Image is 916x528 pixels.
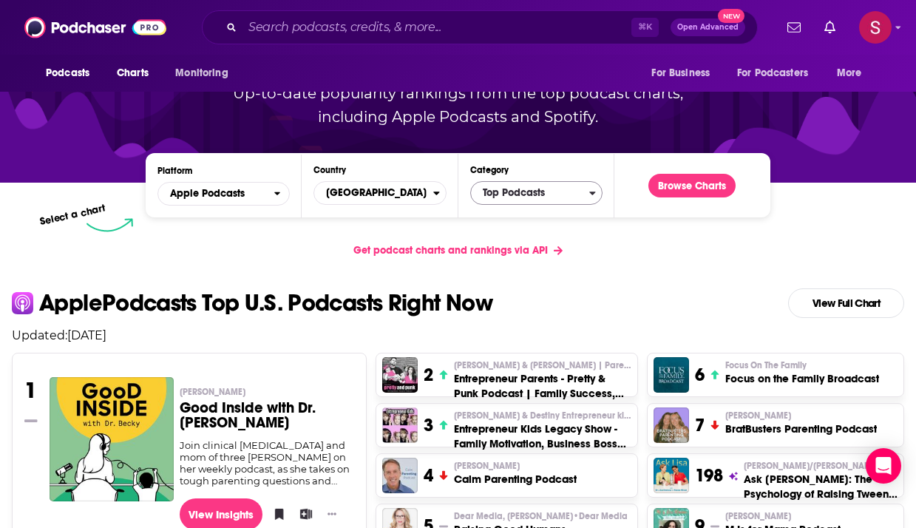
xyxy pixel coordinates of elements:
[454,359,631,401] a: [PERSON_NAME] & [PERSON_NAME] | Parenting, Business, Mindset, Life Coach, [MEDICAL_DATA], Mom, Fa...
[175,63,228,84] span: Monitoring
[725,510,841,522] p: Abbie Halberstadt
[382,357,418,393] img: Entrepreneur Parents - Pretty & Punk Podcast | Family Success, Business Tactics, Relationship Goals
[651,63,710,84] span: For Business
[295,503,310,525] button: Add to List
[859,11,892,44] img: User Profile
[631,18,659,37] span: ⌘ K
[654,407,689,443] img: BratBusters Parenting Podcast
[242,16,631,39] input: Search podcasts, credits, & more...
[725,510,791,522] span: [PERSON_NAME]
[314,180,432,206] span: [GEOGRAPHIC_DATA]
[454,510,628,522] span: Dear Media, [PERSON_NAME]
[157,182,290,206] button: open menu
[744,460,898,472] p: Dr. Lisa Damour/Reena Ninan
[718,9,744,23] span: New
[268,503,283,525] button: Bookmark Podcast
[39,291,492,315] p: Apple Podcasts Top U.S. Podcasts Right Now
[725,410,877,436] a: [PERSON_NAME]BratBusters Parenting Podcast
[86,218,133,232] img: select arrow
[695,464,723,487] h3: 198
[382,407,418,443] img: Entrepreneur Kids Legacy Show - Family Motivation, Business Boss Babies, Inspirational Speakers a...
[50,377,174,501] a: Good Inside with Dr. Becky
[454,510,628,522] p: Dear Media, Aliza Pressman • Dear Media
[454,359,631,371] p: Ildiko Ferenczi & Dan Caldwell | Parenting, Business, Mindset, Life Coach, Self Improvement, Mom,...
[727,59,830,87] button: open menu
[170,189,245,199] span: Apple Podcasts
[744,460,879,472] span: [PERSON_NAME]/[PERSON_NAME]
[470,181,603,205] button: Categories
[454,422,631,451] h3: Entrepreneur Kids Legacy Show - Family Motivation, Business Boss Babies, Inspirational Speakers a...
[204,81,713,129] p: Up-to-date popularity rankings from the top podcast charts, including Apple Podcasts and Spotify.
[827,59,881,87] button: open menu
[725,359,879,386] a: Focus On The FamilyFocus on the Family Broadcast
[725,422,877,436] h3: BratBusters Parenting Podcast
[180,386,245,398] span: [PERSON_NAME]
[781,15,807,40] a: Show notifications dropdown
[424,414,433,436] h3: 3
[866,448,901,484] div: Open Intercom Messenger
[818,15,841,40] a: Show notifications dropdown
[157,182,290,206] h2: Platforms
[654,357,689,393] img: Focus on the Family Broadcast
[107,59,157,87] a: Charts
[12,292,33,314] img: apple Icon
[454,359,631,371] span: [PERSON_NAME] & [PERSON_NAME] | Parenting, Business, Mindset, Life Coach, [MEDICAL_DATA], Mom, Fa...
[454,460,577,472] p: Kirk Martin
[313,181,446,205] button: Countries
[454,410,631,451] a: [PERSON_NAME] & Destiny Entrepreneur kids, Educational children, baby funEntrepreneur Kids Legacy...
[46,63,89,84] span: Podcasts
[24,377,37,404] h3: 1
[180,386,355,439] a: [PERSON_NAME]Good Inside with Dr. [PERSON_NAME]
[454,460,577,487] a: [PERSON_NAME]Calm Parenting Podcast
[677,24,739,31] span: Open Advanced
[202,10,758,44] div: Search podcasts, credits, & more...
[654,458,689,493] img: Ask Lisa: The Psychology of Raising Tweens & Teens
[725,359,807,371] span: Focus On The Family
[744,460,898,501] a: [PERSON_NAME]/[PERSON_NAME]Ask [PERSON_NAME]: The Psychology of Raising Tweens & Teens
[695,414,705,436] h3: 7
[471,180,589,206] span: Top Podcasts
[671,18,745,36] button: Open AdvancedNew
[35,59,109,87] button: open menu
[180,439,355,487] div: Join clinical [MEDICAL_DATA] and mom of three [PERSON_NAME] on her weekly podcast, as she takes o...
[454,472,577,487] h3: Calm Parenting Podcast
[695,364,705,386] h3: 6
[725,359,879,371] p: Focus On The Family
[725,410,877,422] p: Lisa Bunnage
[573,511,628,521] span: • Dear Media
[859,11,892,44] button: Show profile menu
[342,232,574,268] a: Get podcast charts and rankings via API
[641,59,728,87] button: open menu
[744,472,898,501] h3: Ask [PERSON_NAME]: The Psychology of Raising Tweens & Teens
[424,464,433,487] h3: 4
[424,364,433,386] h3: 2
[454,410,631,422] span: [PERSON_NAME] & Destiny Entrepreneur kids, Educational children, baby fun
[24,13,166,41] img: Podchaser - Follow, Share and Rate Podcasts
[725,371,879,386] h3: Focus on the Family Broadcast
[322,507,342,521] button: Show More Button
[788,288,904,318] a: View Full Chart
[837,63,862,84] span: More
[454,371,631,401] h3: Entrepreneur Parents - Pretty & Punk Podcast | Family Success, Business Tactics, Relationship Goals
[859,11,892,44] span: Logged in as stephanie85546
[39,202,107,228] p: Select a chart
[725,410,791,422] span: [PERSON_NAME]
[382,458,418,493] img: Calm Parenting Podcast
[165,59,247,87] button: open menu
[180,386,355,398] p: Dr. Becky Kennedy
[454,460,520,472] span: [PERSON_NAME]
[737,63,808,84] span: For Podcasters
[648,174,736,197] a: Browse Charts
